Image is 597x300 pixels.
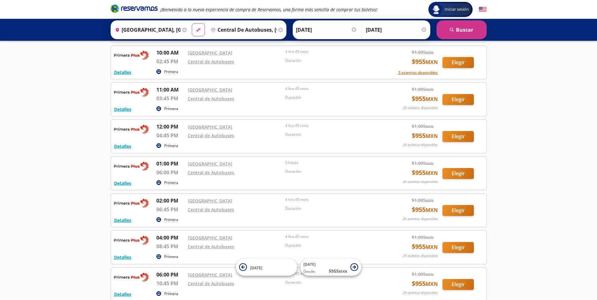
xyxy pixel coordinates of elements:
button: Detalles [114,69,131,76]
p: 06:00 PM [156,169,185,176]
a: [GEOGRAPHIC_DATA] [188,87,232,93]
img: RESERVAMOS [114,86,149,98]
p: 5 horas [285,160,380,166]
span: $ 1,005 [412,86,434,92]
p: 4 hrs 45 mins [285,49,380,55]
a: Central de Autobuses [188,170,234,176]
a: Central de Autobuses [188,281,234,287]
a: Central de Autobuses [188,96,234,102]
p: Primera [164,143,178,149]
button: Elegir [443,94,474,105]
em: ¡Bienvenido a la nueva experiencia de compra de Reservamos, una forma más sencilla de comprar tus... [160,7,377,13]
button: Detalles [114,106,131,113]
p: 10:00 AM [156,49,185,56]
a: Central de Autobuses [188,133,234,139]
a: Central de Autobuses [188,207,234,213]
span: $ 1,005 [412,49,434,55]
p: 04:00 PM [156,234,185,241]
p: 10:45 PM [156,280,185,287]
p: Primera [164,254,178,260]
button: Elegir [443,57,474,68]
p: Duración [285,58,380,63]
small: MXN [426,133,438,139]
p: Duración [285,280,380,285]
input: Elegir Fecha [296,22,357,38]
a: Central de Autobuses [188,244,234,250]
button: Detalles [114,143,131,150]
button: [DATE]Desde:$955MXN [300,259,361,276]
button: Detalles [114,291,131,297]
small: MXN [426,198,434,203]
span: Iniciar sesión [442,6,471,13]
i: Brand Logo [111,4,158,13]
p: Primera [164,180,178,186]
p: 26 asientos disponibles [403,105,438,111]
button: [DATE] [236,259,297,276]
span: $ 1,005 [412,160,434,166]
p: 04:45 PM [156,132,185,139]
span: $ 955 [412,168,438,177]
small: MXN [426,50,434,55]
p: 29 asientos disponibles [403,290,438,296]
a: [GEOGRAPHIC_DATA] [188,50,232,56]
img: RESERVAMOS [114,160,149,172]
input: Opcional [366,22,427,38]
img: RESERVAMOS [114,271,149,283]
span: $ 1,005 [412,271,434,277]
p: 25 asientos disponibles [403,216,438,222]
span: $ 955 [329,268,347,274]
img: RESERVAMOS [114,234,149,246]
a: [GEOGRAPHIC_DATA] [188,124,232,130]
a: [GEOGRAPHIC_DATA] [188,272,232,278]
p: 06:45 PM [156,206,185,213]
small: MXN [426,207,438,213]
p: 02:00 PM [156,197,185,204]
button: Detalles [114,180,131,187]
button: Elegir [443,168,474,179]
button: Elegir [443,205,474,216]
p: Primera [164,217,178,223]
p: Primera [164,291,178,297]
small: MXN [426,161,434,166]
button: Detalles [114,217,131,224]
p: 4 hrs 45 mins [285,86,380,92]
span: [DATE] [250,265,262,270]
p: 12:00 PM [156,123,185,130]
small: MXN [426,244,438,250]
small: MXN [426,87,434,92]
p: 03:45 PM [156,95,185,102]
p: 4 hrs 45 mins [285,197,380,203]
small: MXN [426,281,438,287]
a: [GEOGRAPHIC_DATA] [188,198,232,204]
p: 29 asientos disponibles [403,253,438,259]
button: Elegir [443,242,474,253]
a: [GEOGRAPHIC_DATA] [188,235,232,241]
p: Duración [285,206,380,211]
p: 26 asientos disponibles [403,179,438,185]
span: $ 955 [412,131,438,140]
img: RESERVAMOS [114,123,149,135]
span: $ 955 [412,279,438,288]
p: 4 hrs 45 mins [285,123,380,129]
span: $ 955 [412,94,438,103]
span: $ 1,005 [412,123,434,129]
button: 5 asientos disponibles [398,70,438,76]
button: Elegir [443,131,474,142]
span: $ 955 [412,57,438,66]
span: [DATE] [303,262,316,267]
p: Duración [285,169,380,174]
input: Buscar Origen [113,22,181,38]
p: 02:45 PM [156,58,185,65]
small: MXN [426,124,434,129]
span: $ 955 [412,242,438,251]
p: 06:00 PM [156,271,185,278]
p: 01:00 PM [156,160,185,167]
button: Buscar [437,20,487,39]
small: MXN [426,96,438,103]
button: Elegir [443,279,474,290]
p: Duración [285,132,380,137]
img: RESERVAMOS [114,197,149,209]
span: $ 955 [412,205,438,214]
span: $ 1,005 [412,234,434,240]
input: Buscar Destino [208,22,277,38]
